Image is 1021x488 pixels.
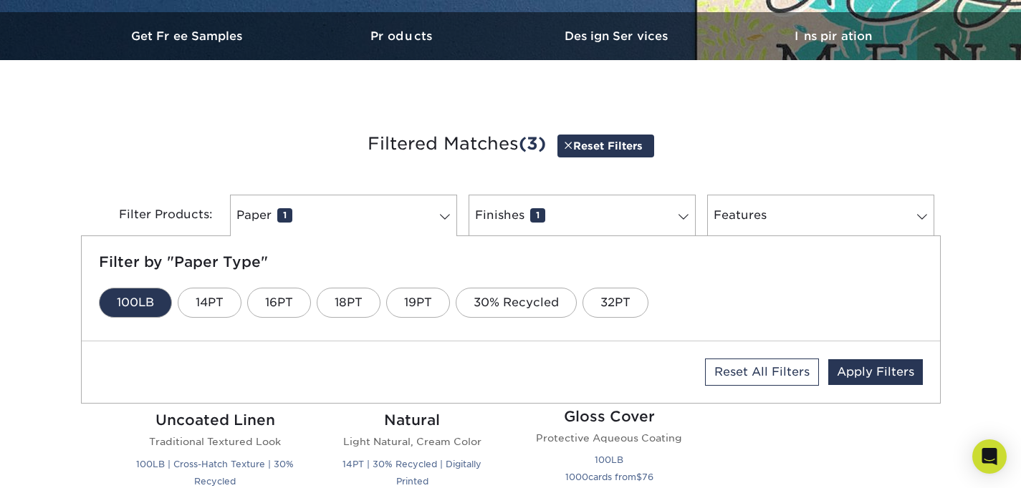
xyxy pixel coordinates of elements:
a: Products [296,12,511,60]
p: Traditional Textured Look [134,434,297,449]
div: Open Intercom Messenger [972,439,1007,474]
p: Protective Aqueous Coating [528,431,691,445]
a: Reset Filters [557,135,654,157]
a: Get Free Samples [81,12,296,60]
small: cards from [565,472,653,482]
span: 76 [642,472,653,482]
h3: Design Services [511,29,726,43]
a: 16PT [247,288,311,318]
span: (3) [519,133,546,154]
a: Design Services [511,12,726,60]
h3: Get Free Samples [81,29,296,43]
h3: Inspiration [726,29,941,43]
span: 1 [530,208,545,223]
small: 100LB [595,454,623,465]
h3: Products [296,29,511,43]
a: Features [707,195,934,236]
a: Reset All Filters [705,358,819,386]
a: 100LB [99,288,172,318]
small: 14PT | 30% Recycled | Digitally Printed [342,459,481,487]
span: $ [636,472,642,482]
a: 18PT [317,288,380,318]
div: Filter Products: [81,195,224,236]
h5: Filter by "Paper Type" [99,253,923,270]
a: 32PT [583,288,648,318]
h2: Gloss Cover [528,408,691,425]
a: 19PT [386,288,450,318]
a: Finishes1 [469,195,696,236]
a: 14PT [178,288,241,318]
small: 100LB | Cross-Hatch Texture | 30% Recycled [136,459,294,487]
h3: Filtered Matches [92,112,930,177]
a: 30% Recycled [456,288,577,318]
a: Apply Filters [828,359,923,385]
a: Inspiration [726,12,941,60]
h2: Natural [331,411,494,429]
span: 1000 [565,472,588,482]
a: Paper1 [230,195,457,236]
span: 1 [277,208,292,223]
p: Light Natural, Cream Color [331,434,494,449]
h2: Uncoated Linen [134,411,297,429]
